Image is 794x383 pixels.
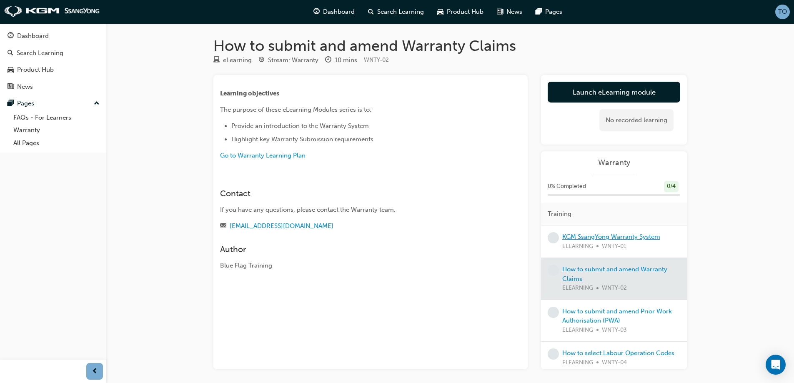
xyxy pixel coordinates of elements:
div: Stream: Warranty [268,55,318,65]
span: guage-icon [8,33,14,40]
div: Blue Flag Training [220,261,491,270]
a: news-iconNews [490,3,529,20]
span: learningRecordVerb_NONE-icon [548,232,559,243]
span: search-icon [368,7,374,17]
span: Learning objectives [220,90,279,97]
span: Search Learning [377,7,424,17]
div: Product Hub [17,65,54,75]
a: car-iconProduct Hub [431,3,490,20]
img: kgm [4,6,100,18]
span: learningRecordVerb_NONE-icon [548,307,559,318]
a: Warranty [10,124,103,137]
span: Product Hub [447,7,483,17]
a: search-iconSearch Learning [361,3,431,20]
span: news-icon [8,83,14,91]
div: Search Learning [17,48,63,58]
a: pages-iconPages [529,3,569,20]
span: search-icon [8,50,13,57]
span: email-icon [220,223,226,230]
div: Open Intercom Messenger [766,355,786,375]
div: If you have any questions, please contact the Warranty team. [220,205,491,215]
span: Dashboard [323,7,355,17]
a: News [3,79,103,95]
a: Search Learning [3,45,103,61]
div: Email [220,221,491,231]
div: eLearning [223,55,252,65]
a: Go to Warranty Learning Plan [220,152,306,159]
a: Dashboard [3,28,103,44]
div: News [17,82,33,92]
span: ELEARNING [562,358,593,368]
span: prev-icon [92,366,98,377]
span: Training [548,209,571,219]
div: No recorded learning [599,109,674,131]
span: WNTY-03 [602,325,627,335]
a: Product Hub [3,62,103,78]
a: All Pages [10,137,103,150]
span: guage-icon [313,7,320,17]
span: car-icon [437,7,443,17]
span: ELEARNING [562,325,593,335]
h3: Contact [220,189,491,198]
span: ELEARNING [562,242,593,251]
span: News [506,7,522,17]
a: FAQs - For Learners [10,111,103,124]
span: Provide an introduction to the Warranty System [231,122,369,130]
div: Stream [258,55,318,65]
a: Warranty [548,158,680,168]
button: Pages [3,96,103,111]
div: 0 / 4 [664,181,679,192]
span: 0 % Completed [548,182,586,191]
span: pages-icon [536,7,542,17]
h1: How to submit and amend Warranty Claims [213,37,687,55]
span: pages-icon [8,100,14,108]
span: car-icon [8,66,14,74]
span: Pages [545,7,562,17]
div: 10 mins [335,55,357,65]
div: Type [213,55,252,65]
div: Pages [17,99,34,108]
span: learningRecordVerb_NONE-icon [548,265,559,276]
a: Launch eLearning module [548,82,680,103]
span: learningResourceType_ELEARNING-icon [213,57,220,64]
a: KGM SsangYong Warranty System [562,233,660,240]
span: Learning resource code [364,56,389,63]
a: [EMAIL_ADDRESS][DOMAIN_NAME] [230,222,333,230]
span: The purpose of these eLearning Modules series is to: [220,106,371,113]
div: Dashboard [17,31,49,41]
span: WNTY-04 [602,358,627,368]
span: Highlight key Warranty Submission requirements [231,135,373,143]
h3: Author [220,245,491,254]
a: How to submit and amend Prior Work Authorisation (PWA) [562,308,672,325]
a: guage-iconDashboard [307,3,361,20]
span: clock-icon [325,57,331,64]
span: learningRecordVerb_NONE-icon [548,348,559,360]
span: WNTY-01 [602,242,626,251]
button: DashboardSearch LearningProduct HubNews [3,27,103,96]
div: Duration [325,55,357,65]
button: TO [775,5,790,19]
span: target-icon [258,57,265,64]
span: news-icon [497,7,503,17]
span: TO [778,7,787,17]
a: How to select Labour Operation Codes [562,349,674,357]
span: up-icon [94,98,100,109]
